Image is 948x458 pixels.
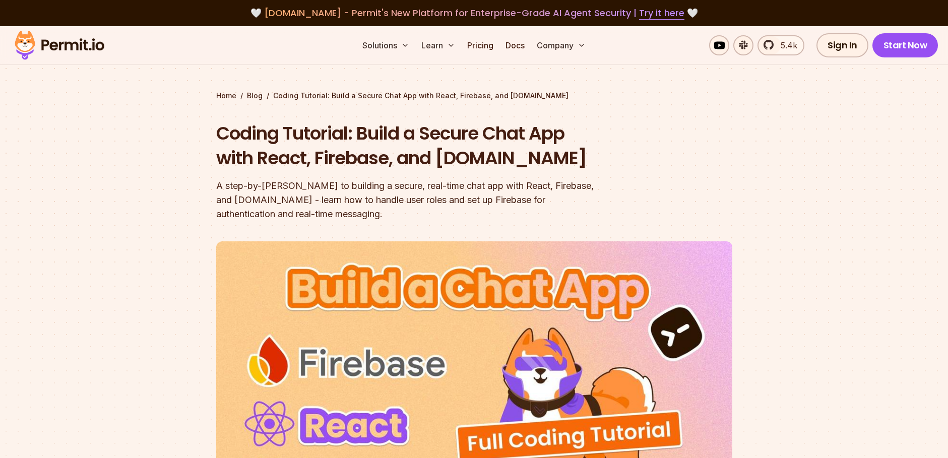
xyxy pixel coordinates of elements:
a: Try it here [639,7,684,20]
div: / / [216,91,732,101]
span: [DOMAIN_NAME] - Permit's New Platform for Enterprise-Grade AI Agent Security | [264,7,684,19]
button: Learn [417,35,459,55]
button: Solutions [358,35,413,55]
a: Home [216,91,236,101]
img: Permit logo [10,28,109,62]
div: A step-by-[PERSON_NAME] to building a secure, real-time chat app with React, Firebase, and [DOMAI... [216,179,603,221]
span: 5.4k [775,39,797,51]
a: Start Now [872,33,938,57]
div: 🤍 🤍 [24,6,924,20]
a: 5.4k [757,35,804,55]
a: Blog [247,91,263,101]
a: Docs [501,35,529,55]
h1: Coding Tutorial: Build a Secure Chat App with React, Firebase, and [DOMAIN_NAME] [216,121,603,171]
button: Company [533,35,590,55]
a: Sign In [816,33,868,57]
a: Pricing [463,35,497,55]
